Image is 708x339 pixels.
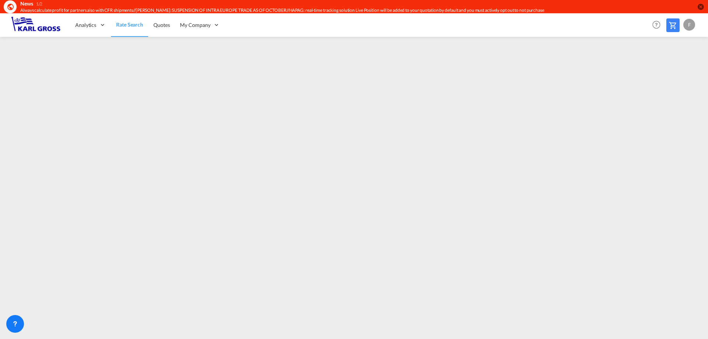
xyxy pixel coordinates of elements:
[697,3,704,10] button: icon-close-circle
[7,3,14,10] md-icon: icon-earth
[650,18,666,32] div: Help
[111,13,148,37] a: Rate Search
[683,19,695,31] div: F
[75,21,96,29] span: Analytics
[11,17,61,33] img: 3269c73066d711f095e541db4db89301.png
[116,21,143,28] span: Rate Search
[20,7,599,14] div: Always calculate profit for partners also with CFR shipments//YANG MING: SUSPENSION OF INTRA EURO...
[148,13,175,37] a: Quotes
[650,18,663,31] span: Help
[36,1,43,7] div: 1/2
[70,13,111,37] div: Analytics
[175,13,225,37] div: My Company
[180,21,210,29] span: My Company
[153,22,170,28] span: Quotes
